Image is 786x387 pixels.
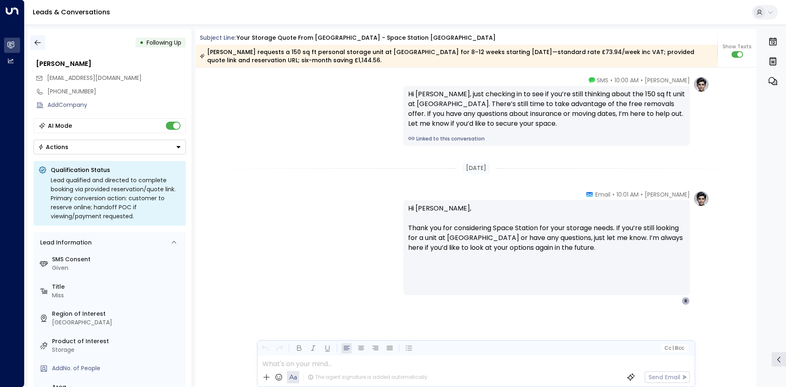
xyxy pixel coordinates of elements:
[645,76,690,84] span: [PERSON_NAME]
[51,176,181,221] div: Lead qualified and directed to complete booking via provided reservation/quote link. Primary conv...
[723,43,752,50] span: Show Texts
[51,166,181,174] p: Qualification Status
[47,74,142,82] span: [EMAIL_ADDRESS][DOMAIN_NAME]
[641,190,643,199] span: •
[661,344,687,352] button: Cc|Bcc
[237,34,496,42] div: Your storage quote from [GEOGRAPHIC_DATA] - Space Station [GEOGRAPHIC_DATA]
[52,291,183,300] div: Miss
[52,264,183,272] div: Given
[408,204,685,263] p: Hi [PERSON_NAME], Thank you for considering Space Station for your storage needs. If you’re still...
[682,297,690,305] div: B
[38,143,68,151] div: Actions
[52,364,183,373] div: AddNo. of People
[645,190,690,199] span: [PERSON_NAME]
[47,87,186,96] div: [PHONE_NUMBER]
[408,89,685,129] div: Hi [PERSON_NAME], just checking in to see if you’re still thinking about the 150 sq ft unit at [G...
[36,59,186,69] div: [PERSON_NAME]
[34,140,186,154] div: Button group with a nested menu
[52,337,183,346] label: Product of Interest
[33,7,110,17] a: Leads & Conversations
[641,76,643,84] span: •
[595,190,610,199] span: Email
[617,190,639,199] span: 10:01 AM
[52,346,183,354] div: Storage
[47,101,186,109] div: AddCompany
[693,76,709,93] img: profile-logo.png
[664,345,684,351] span: Cc Bcc
[52,318,183,327] div: [GEOGRAPHIC_DATA]
[274,343,285,353] button: Redo
[693,190,709,207] img: profile-logo.png
[52,255,183,264] label: SMS Consent
[52,310,183,318] label: Region of Interest
[614,76,639,84] span: 10:00 AM
[260,343,270,353] button: Undo
[200,34,236,42] span: Subject Line:
[597,76,608,84] span: SMS
[34,140,186,154] button: Actions
[672,345,674,351] span: |
[147,38,181,47] span: Following Up
[612,190,614,199] span: •
[37,238,92,247] div: Lead Information
[52,283,183,291] label: Title
[140,35,144,50] div: •
[463,162,490,174] div: [DATE]
[47,74,142,82] span: brendag167@yahoo.co.uk
[200,48,713,64] div: [PERSON_NAME] requests a 150 sq ft personal storage unit at [GEOGRAPHIC_DATA] for 8–12 weeks star...
[48,122,72,130] div: AI Mode
[308,373,427,381] div: The agent signature is added automatically
[408,135,685,143] a: Linked to this conversation
[610,76,612,84] span: •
